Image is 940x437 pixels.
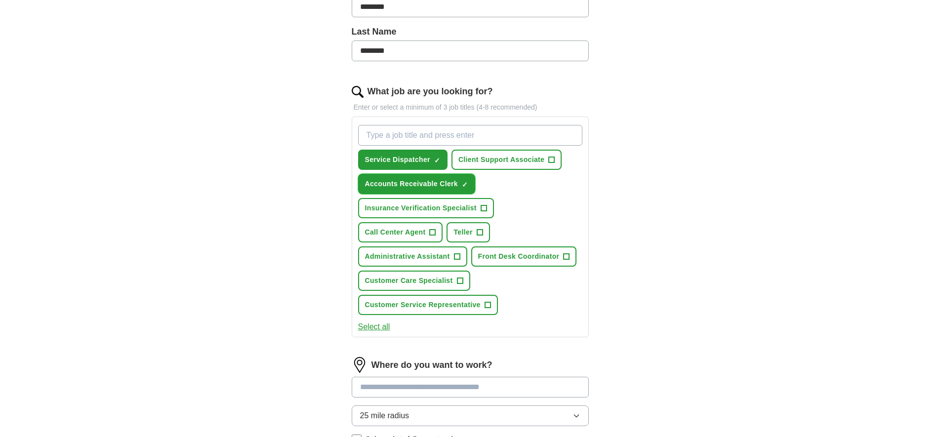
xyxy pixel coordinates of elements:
button: Service Dispatcher✓ [358,150,448,170]
button: 25 mile radius [352,405,589,426]
span: Call Center Agent [365,227,426,238]
span: 25 mile radius [360,410,409,422]
label: Where do you want to work? [371,358,492,372]
span: Client Support Associate [458,155,544,165]
button: Insurance Verification Specialist [358,198,494,218]
img: search.png [352,86,364,98]
button: Call Center Agent [358,222,443,242]
button: Teller [447,222,490,242]
span: Customer Service Representative [365,300,481,310]
span: Customer Care Specialist [365,276,453,286]
button: Client Support Associate [451,150,562,170]
span: Insurance Verification Specialist [365,203,477,213]
button: Administrative Assistant [358,246,467,267]
button: Customer Care Specialist [358,271,470,291]
span: ✓ [462,181,468,189]
img: location.png [352,357,368,373]
span: ✓ [434,157,440,164]
button: Customer Service Representative [358,295,498,315]
label: What job are you looking for? [368,85,493,98]
label: Last Name [352,25,589,39]
span: Accounts Receivable Clerk [365,179,458,189]
span: Service Dispatcher [365,155,430,165]
span: Administrative Assistant [365,251,450,262]
button: Front Desk Coordinator [471,246,577,267]
button: Accounts Receivable Clerk✓ [358,174,476,194]
span: Front Desk Coordinator [478,251,560,262]
span: Teller [453,227,472,238]
input: Type a job title and press enter [358,125,582,146]
button: Select all [358,321,390,333]
p: Enter or select a minimum of 3 job titles (4-8 recommended) [352,102,589,113]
